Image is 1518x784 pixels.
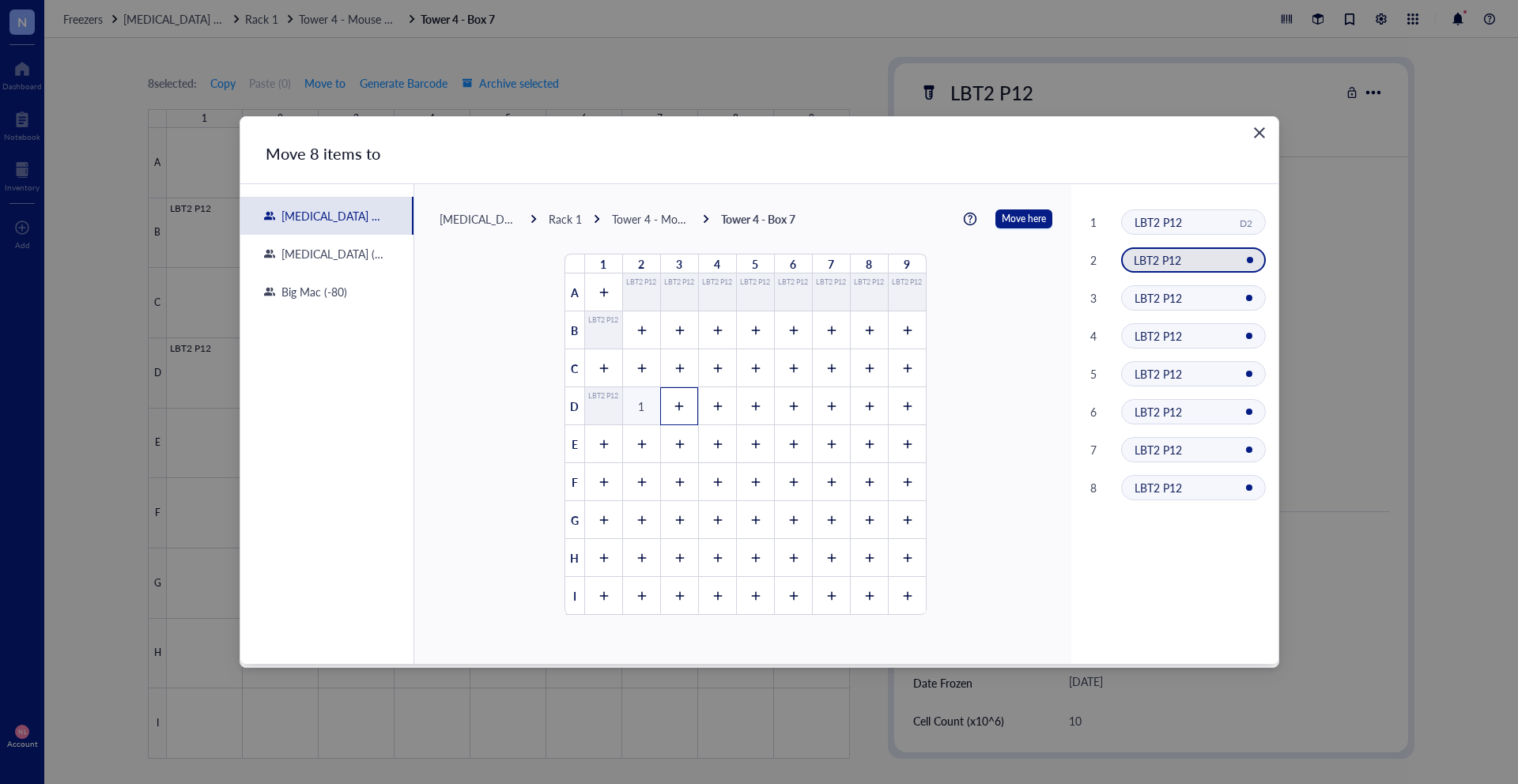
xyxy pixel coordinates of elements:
[565,425,584,463] div: E
[622,254,660,273] div: 2
[1247,133,1272,152] span: Close
[1090,481,1116,495] div: 8
[584,254,622,273] div: 1
[275,247,388,261] div: [MEDICAL_DATA] (4C Fridge Lab)
[1090,215,1116,229] div: 1
[816,277,846,307] div: LBT2 P12
[1090,329,1116,343] div: 4
[275,285,347,299] div: Big Mac (-80)
[1135,328,1182,344] span: LBT2 P12
[1090,443,1116,457] div: 7
[995,209,1052,228] button: Move here
[1135,442,1182,458] span: LBT2 P12
[778,277,808,307] div: LBT2 P12
[1090,253,1116,267] div: 2
[549,212,582,226] div: Rack 1
[565,387,584,425] div: D
[588,315,618,345] div: LBT2 P12
[1135,404,1182,420] span: LBT2 P12
[1134,252,1181,268] span: LBT2 P12
[638,399,644,413] div: 1
[812,254,850,273] div: 7
[266,142,380,164] div: Move 8 items to
[740,277,770,307] div: LBT2 P12
[1090,291,1116,305] div: 3
[565,577,584,615] div: I
[1002,209,1046,229] span: Move here
[721,212,795,226] div: Tower 4 - Box 7
[275,209,387,223] div: [MEDICAL_DATA] Dewer
[1090,405,1116,419] div: 6
[1090,367,1116,381] div: 5
[664,277,694,307] div: LBT2 P12
[1135,366,1182,382] span: LBT2 P12
[565,463,584,501] div: F
[565,273,584,311] div: A
[440,212,519,226] div: [MEDICAL_DATA] Dewer
[1135,290,1182,306] span: LBT2 P12
[565,501,584,539] div: G
[626,277,656,307] div: LBT2 P12
[1247,130,1272,155] button: Close
[588,390,618,421] div: LBT2 P12
[892,277,922,307] div: LBT2 P12
[850,254,888,273] div: 8
[888,254,926,273] div: 9
[698,254,736,273] div: 4
[736,254,774,273] div: 5
[854,277,884,307] div: LBT2 P12
[612,212,691,226] div: Tower 4 - Mouse Red
[565,349,584,387] div: C
[1135,214,1182,230] span: LBT2 P12
[1240,217,1252,230] div: D2
[774,254,812,273] div: 6
[660,254,698,273] div: 3
[702,277,732,307] div: LBT2 P12
[565,311,584,349] div: B
[1135,480,1182,496] span: LBT2 P12
[565,539,584,577] div: H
